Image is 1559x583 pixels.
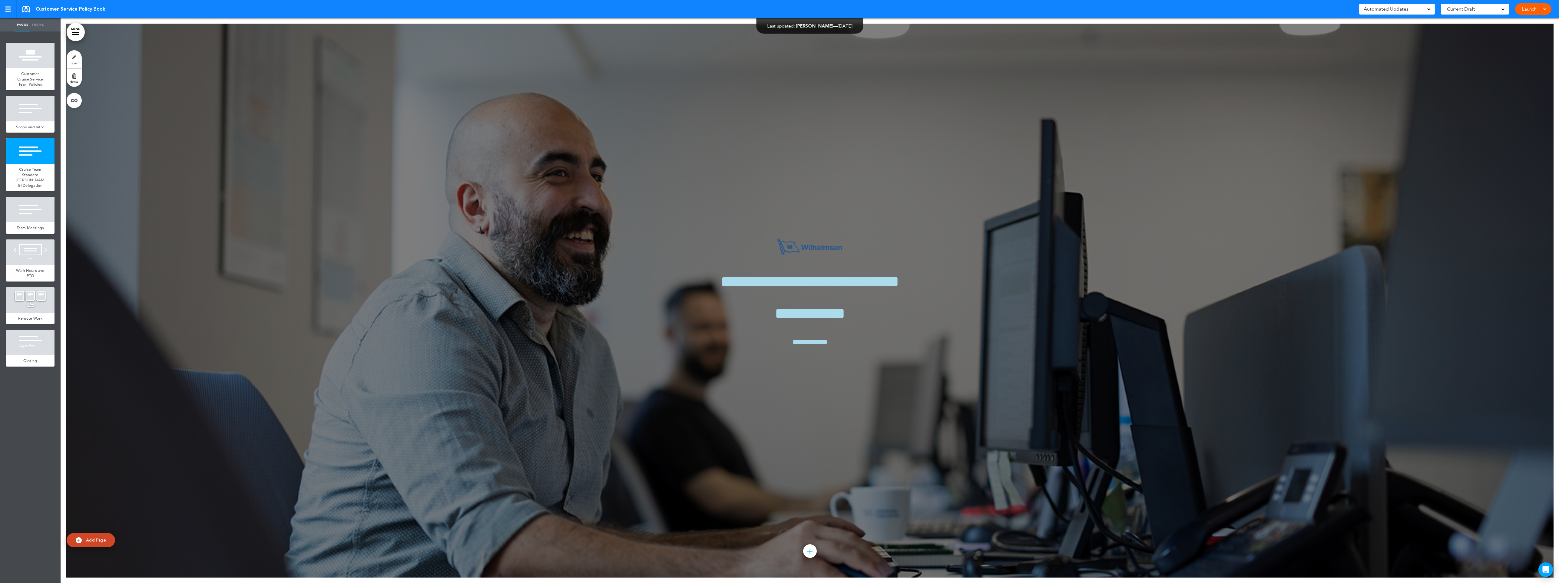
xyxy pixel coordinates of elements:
span: Last updated: [767,23,795,29]
a: Launch [1520,3,1539,15]
span: Closing [23,358,37,363]
div: Open Intercom Messenger [1538,562,1553,577]
a: Scope and Intro [6,121,55,133]
span: Work Hours and PTO [16,268,45,278]
span: [DATE] [838,23,852,29]
img: 1753279166934-wilhelmsen_logo_rgb-10001.png [777,239,842,255]
span: Automated Updates [1364,5,1408,13]
span: Cruise Team Standard [PERSON_NAME] Delegation [16,167,44,188]
a: Remote Work [6,313,55,324]
span: Scope and Intro [16,124,45,130]
img: add.svg [76,537,82,543]
a: style [67,50,82,68]
a: Customer Cruise Service Team Policies [6,68,55,90]
a: delete [67,69,82,87]
span: Remote Work [18,316,42,321]
span: style [71,61,77,65]
span: Customer Cruise Service Team Policies [17,71,43,87]
a: Pages [15,18,30,31]
a: Theme [30,18,45,31]
div: — [767,24,852,28]
a: Add Page [67,533,115,547]
a: MENU [67,23,85,41]
a: Work Hours and PTO [6,265,55,282]
span: [PERSON_NAME] [796,23,833,29]
a: Cruise Team Standard [PERSON_NAME] Delegation [6,164,55,191]
span: Current Draft [1447,5,1475,13]
span: delete [70,80,78,83]
span: Customer Service Policy Book [36,6,105,12]
span: Team Meetings [17,225,44,230]
span: Add Page [86,537,106,543]
a: Closing [6,355,55,367]
a: Team Meetings [6,222,55,234]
